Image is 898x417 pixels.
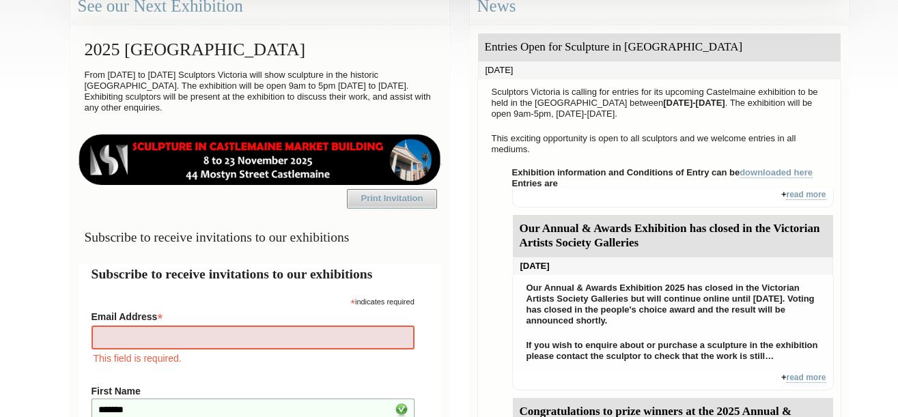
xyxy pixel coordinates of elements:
[485,130,834,158] p: This exciting opportunity is open to all sculptors and we welcome entries in all mediums.
[78,224,442,250] h3: Subscribe to receive invitations to our exhibitions
[92,264,428,284] h2: Subscribe to receive invitations to our exhibitions
[786,373,826,383] a: read more
[512,372,834,390] div: +
[347,189,437,208] a: Print Invitation
[78,33,442,66] h2: 2025 [GEOGRAPHIC_DATA]
[92,351,415,366] div: This field is required.
[478,33,841,61] div: Entries Open for Sculpture in [GEOGRAPHIC_DATA]
[478,61,841,79] div: [DATE]
[92,386,415,397] label: First Name
[78,134,442,185] img: castlemaine-ldrbd25v2.png
[512,189,834,207] div: +
[92,294,415,307] div: indicates required
[520,336,826,365] p: If you wish to enquire about or purchase a sculpture in the exhibition please contact the sculpto...
[663,98,725,108] strong: [DATE]-[DATE]
[485,83,834,123] p: Sculptors Victoria is calling for entries for its upcoming Castelmaine exhibition to be held in t...
[513,257,833,275] div: [DATE]
[520,279,826,330] p: Our Annual & Awards Exhibition 2025 has closed in the Victorian Artists Society Galleries but wil...
[92,307,415,323] label: Email Address
[786,190,826,200] a: read more
[513,215,833,257] div: Our Annual & Awards Exhibition has closed in the Victorian Artists Society Galleries
[78,66,442,117] p: From [DATE] to [DATE] Sculptors Victoria will show sculpture in the historic [GEOGRAPHIC_DATA]. T...
[740,167,813,178] a: downloaded here
[512,167,813,178] strong: Exhibition information and Conditions of Entry can be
